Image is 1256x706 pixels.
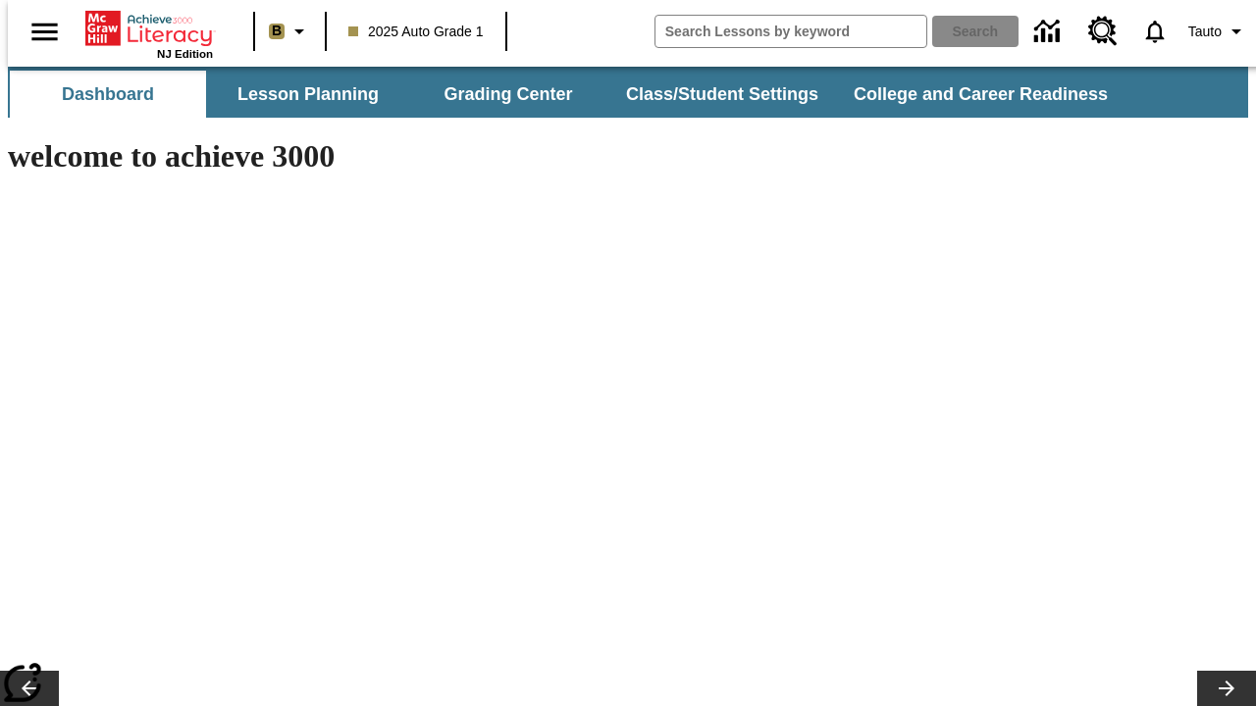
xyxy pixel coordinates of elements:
div: SubNavbar [8,71,1125,118]
span: NJ Edition [157,48,213,60]
div: SubNavbar [8,67,1248,118]
span: Tauto [1188,22,1222,42]
div: Home [85,7,213,60]
button: Class/Student Settings [610,71,834,118]
a: Home [85,9,213,48]
span: 2025 Auto Grade 1 [348,22,484,42]
a: Resource Center, Will open in new tab [1076,5,1129,58]
button: Dashboard [10,71,206,118]
a: Data Center [1022,5,1076,59]
button: Lesson Planning [210,71,406,118]
button: College and Career Readiness [838,71,1124,118]
a: Notifications [1129,6,1180,57]
h1: welcome to achieve 3000 [8,138,856,175]
input: search field [655,16,926,47]
button: Boost Class color is light brown. Change class color [261,14,319,49]
button: Open side menu [16,3,74,61]
button: Profile/Settings [1180,14,1256,49]
span: B [272,19,282,43]
button: Grading Center [410,71,606,118]
button: Lesson carousel, Next [1197,671,1256,706]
